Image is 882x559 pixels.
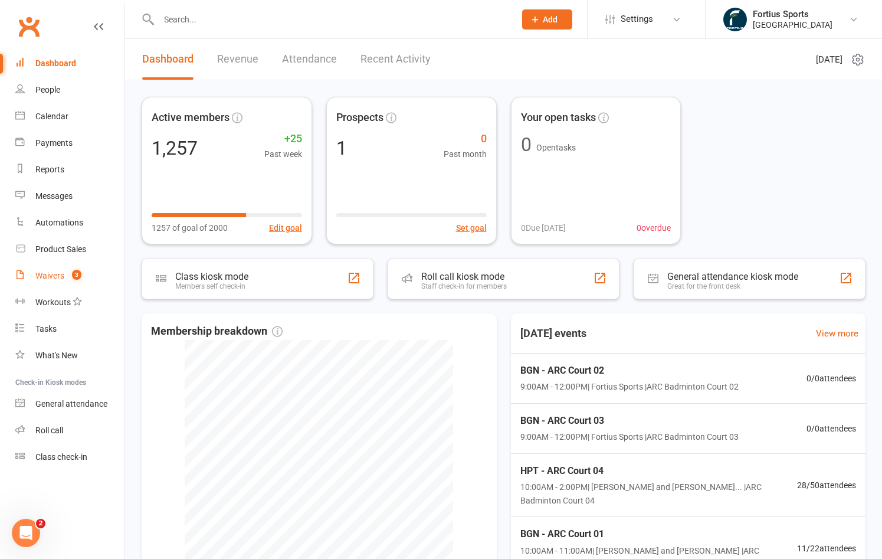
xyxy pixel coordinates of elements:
a: What's New [15,342,124,369]
span: 2 [36,519,45,528]
div: Roll call kiosk mode [421,271,507,282]
a: Messages [15,183,124,210]
a: Workouts [15,289,124,316]
div: Class check-in [35,452,87,462]
div: Reports [35,165,64,174]
input: Search... [155,11,507,28]
span: 9:00AM - 12:00PM | Fortius Sports | ARC Badminton Court 02 [520,380,739,393]
span: Prospects [336,109,383,126]
span: BGN - ARC Court 03 [520,413,739,429]
span: +25 [264,130,302,148]
div: 0 [521,135,532,154]
img: thumb_image1743802567.png [723,8,747,31]
span: 1257 of goal of 2000 [152,221,228,234]
div: 1,257 [152,139,198,158]
a: Recent Activity [360,39,431,80]
a: Waivers 3 [15,263,124,289]
span: 3 [72,270,81,280]
iframe: Intercom live chat [12,519,40,547]
div: Workouts [35,298,71,307]
a: Dashboard [142,39,194,80]
a: People [15,77,124,103]
span: Settings [621,6,653,32]
span: 11 / 22 attendees [797,542,856,555]
a: Attendance [282,39,337,80]
span: BGN - ARC Court 01 [520,527,798,542]
span: 10:00AM - 2:00PM | [PERSON_NAME] and [PERSON_NAME]... | ARC Badminton Court 04 [520,480,798,507]
span: Add [543,15,558,24]
div: Roll call [35,426,63,435]
a: Automations [15,210,124,236]
a: Payments [15,130,124,156]
span: Open tasks [536,143,576,152]
div: Messages [35,191,73,201]
span: 0 / 0 attendees [806,372,856,385]
span: 0 [444,130,487,148]
span: 9:00AM - 12:00PM | Fortius Sports | ARC Badminton Court 03 [520,430,739,443]
a: Clubworx [14,12,44,41]
a: Revenue [217,39,258,80]
button: Set goal [456,221,487,234]
span: Active members [152,109,229,126]
div: Calendar [35,112,68,121]
button: Add [522,9,572,30]
div: Dashboard [35,58,76,68]
div: Waivers [35,271,64,280]
div: General attendance [35,399,107,408]
span: HPT - ARC Court 04 [520,463,798,479]
span: [DATE] [816,53,842,67]
span: Past week [264,148,302,161]
div: Fortius Sports [753,9,832,19]
div: [GEOGRAPHIC_DATA] [753,19,832,30]
a: Dashboard [15,50,124,77]
div: What's New [35,351,78,360]
div: Automations [35,218,83,227]
span: 0 Due [DATE] [521,221,566,234]
h3: [DATE] events [511,323,596,344]
div: Payments [35,138,73,148]
div: 1 [336,139,347,158]
a: Reports [15,156,124,183]
div: Tasks [35,324,57,334]
div: Class kiosk mode [175,271,248,282]
span: 0 / 0 attendees [806,422,856,435]
div: Staff check-in for members [421,282,507,290]
span: Membership breakdown [151,323,283,340]
a: Roll call [15,417,124,444]
div: General attendance kiosk mode [667,271,798,282]
span: 28 / 50 attendees [797,479,856,492]
div: Great for the front desk [667,282,798,290]
span: 0 overdue [637,221,671,234]
div: People [35,85,60,94]
div: Product Sales [35,244,86,254]
a: General attendance kiosk mode [15,391,124,417]
a: View more [816,326,858,341]
span: BGN - ARC Court 02 [520,363,739,378]
a: Tasks [15,316,124,342]
button: Edit goal [269,221,302,234]
a: Class kiosk mode [15,444,124,470]
div: Members self check-in [175,282,248,290]
a: Calendar [15,103,124,130]
span: Your open tasks [521,109,596,126]
span: Past month [444,148,487,161]
a: Product Sales [15,236,124,263]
